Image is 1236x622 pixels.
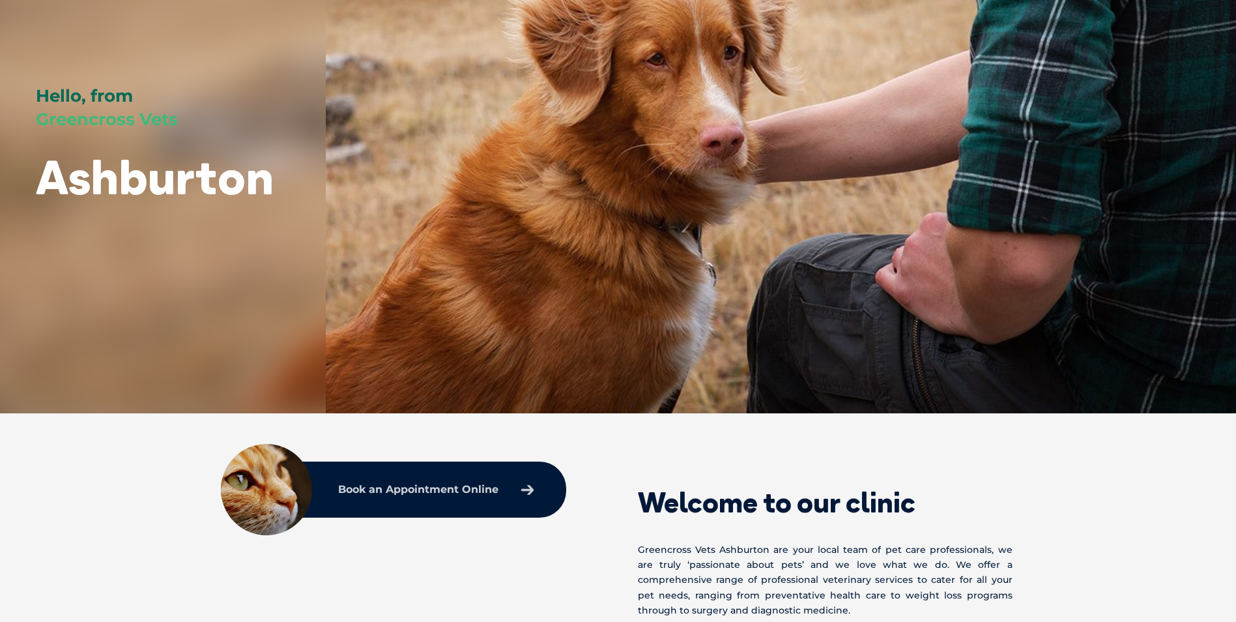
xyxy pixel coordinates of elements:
p: Book an Appointment Online [338,484,498,495]
a: Book an Appointment Online [332,478,540,501]
span: Greencross Vets [36,109,178,130]
h2: Welcome to our clinic [638,489,1013,516]
p: Greencross Vets Ashburton are your local team of pet care professionals, we are truly ‘passionate... [638,542,1013,618]
h1: Ashburton [36,151,274,203]
span: Hello, from [36,85,133,106]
